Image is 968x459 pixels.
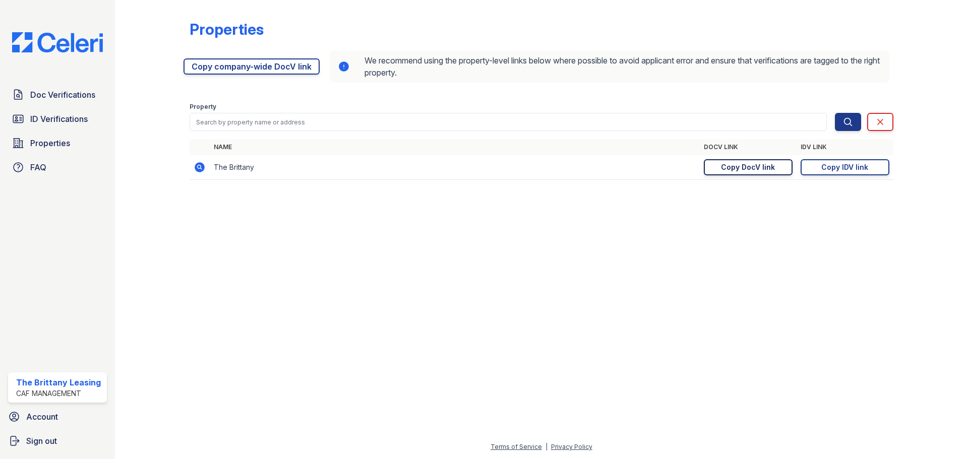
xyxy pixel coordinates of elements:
[330,50,889,83] div: We recommend using the property-level links below where possible to avoid applicant error and ens...
[8,85,107,105] a: Doc Verifications
[26,435,57,447] span: Sign out
[797,139,893,155] th: IDV Link
[190,20,264,38] div: Properties
[8,133,107,153] a: Properties
[704,159,793,175] a: Copy DocV link
[4,32,111,52] img: CE_Logo_Blue-a8612792a0a2168367f1c8372b55b34899dd931a85d93a1a3d3e32e68fde9ad4.png
[4,407,111,427] a: Account
[8,109,107,129] a: ID Verifications
[30,161,46,173] span: FAQ
[821,162,868,172] div: Copy IDV link
[491,443,542,450] a: Terms of Service
[8,157,107,177] a: FAQ
[210,155,700,180] td: The Brittany
[30,137,70,149] span: Properties
[4,431,111,451] a: Sign out
[801,159,889,175] a: Copy IDV link
[210,139,700,155] th: Name
[190,113,827,131] input: Search by property name or address
[551,443,592,450] a: Privacy Policy
[700,139,797,155] th: DocV Link
[184,58,320,75] a: Copy company-wide DocV link
[16,388,101,399] div: CAF Management
[721,162,775,172] div: Copy DocV link
[546,443,548,450] div: |
[16,376,101,388] div: The Brittany Leasing
[190,103,216,111] label: Property
[30,113,88,125] span: ID Verifications
[26,411,58,423] span: Account
[30,89,95,101] span: Doc Verifications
